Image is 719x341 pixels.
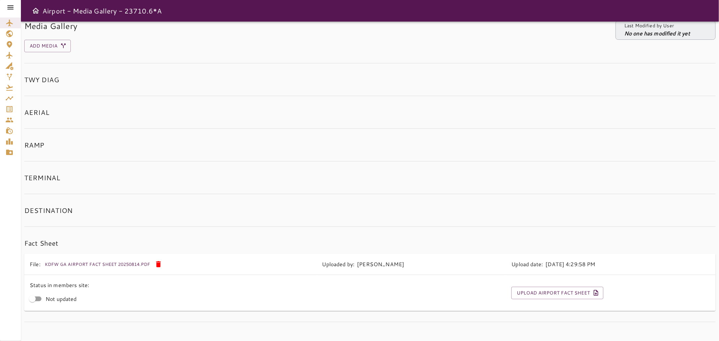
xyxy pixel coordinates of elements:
[29,4,42,18] button: Open drawer
[511,259,543,269] h6: Upload date:
[24,205,716,216] h6: DESTINATION
[30,280,311,290] h6: Status in members site:
[43,259,152,270] button: KDFW GA Airport Fact Sheet 20250814.pdf
[322,259,355,269] h6: Uploaded by:
[24,21,77,40] h5: Media Gallery
[24,172,716,183] h6: TERMINAL
[545,260,596,268] p: [DATE] 4:29:58 PM
[24,238,716,248] h6: Fact Sheet
[624,29,690,37] p: No one has modified it yet
[24,74,716,85] h6: TWY DIAG
[42,5,162,16] h6: Airport - Media Gallery - 23710.6*A
[511,287,603,299] button: Upload Airport Fact Sheet
[624,22,690,29] p: Last Modified by User
[357,260,404,268] p: [PERSON_NAME]
[24,139,716,150] h6: RAMP
[30,259,40,269] h6: File:
[24,107,716,118] h6: AERIAL
[46,295,77,303] span: Not updated
[24,40,71,52] button: Add Media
